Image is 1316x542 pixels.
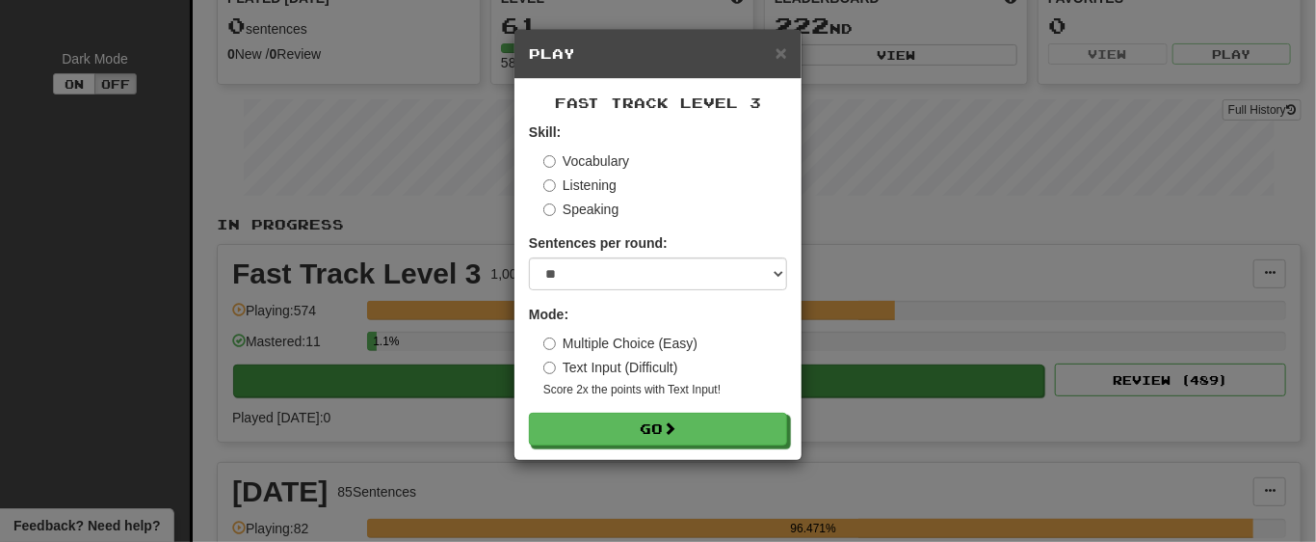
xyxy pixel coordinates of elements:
label: Speaking [543,200,619,219]
span: Fast Track Level 3 [555,95,761,111]
input: Listening [543,179,556,192]
label: Listening [543,176,617,195]
label: Multiple Choice (Easy) [543,334,697,353]
label: Vocabulary [543,151,629,171]
small: Score 2x the points with Text Input ! [543,382,787,398]
strong: Skill: [529,124,561,140]
input: Vocabulary [543,155,556,168]
span: × [776,41,787,64]
strong: Mode: [529,307,568,322]
button: Go [529,413,787,446]
label: Text Input (Difficult) [543,358,678,377]
button: Close [776,42,787,63]
input: Speaking [543,203,556,216]
input: Multiple Choice (Easy) [543,338,556,350]
label: Sentences per round: [529,233,668,253]
input: Text Input (Difficult) [543,362,556,374]
h5: Play [529,44,787,64]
